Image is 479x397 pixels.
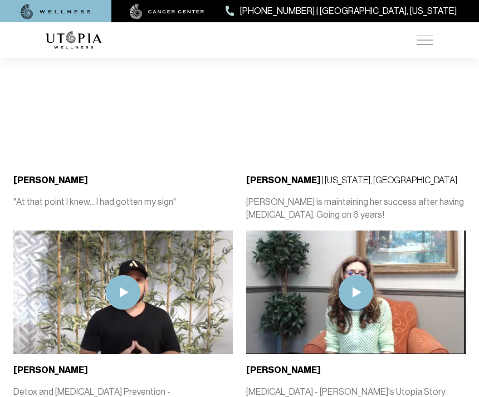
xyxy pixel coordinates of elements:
[240,4,457,18] span: [PHONE_NUMBER] | [GEOGRAPHIC_DATA], [US_STATE]
[226,4,457,18] a: [PHONE_NUMBER] | [GEOGRAPHIC_DATA], [US_STATE]
[246,41,466,165] iframe: YouTube video player
[246,175,321,185] b: [PERSON_NAME]
[13,365,88,375] b: [PERSON_NAME]
[13,196,233,209] p: "At that point I knew... I had gotten my sign"
[106,275,140,310] img: play icon
[13,41,233,165] iframe: YouTube video player
[13,175,88,185] b: [PERSON_NAME]
[246,175,457,185] span: | [US_STATE], [GEOGRAPHIC_DATA]
[417,36,433,45] img: icon-hamburger
[21,4,91,19] img: wellness
[13,231,233,354] img: thumbnail
[130,4,204,19] img: cancer center
[246,231,466,354] img: thumbnail
[46,31,101,49] img: logo
[339,275,373,310] img: play icon
[246,365,321,375] b: [PERSON_NAME]
[246,196,466,222] p: [PERSON_NAME] is maintaining her success after having [MEDICAL_DATA]. Going on 6 years!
